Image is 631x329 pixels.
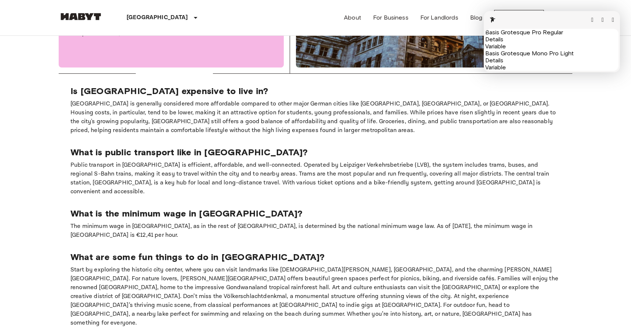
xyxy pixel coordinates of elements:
[470,13,483,22] a: Blog
[70,86,561,97] p: Is [GEOGRAPHIC_DATA] expensive to live in?
[373,13,408,22] a: For Business
[70,266,561,328] p: Start by exploring the historic city center, where you can visit landmarks like [DEMOGRAPHIC_DATA...
[344,13,361,22] a: About
[70,161,561,196] p: Public transport in [GEOGRAPHIC_DATA] is efficient, affordable, and well-connected. Operated by L...
[70,208,561,219] p: What is the minimum wage in [GEOGRAPHIC_DATA]?
[70,222,561,240] p: The minimum wage in [GEOGRAPHIC_DATA], as in the rest of [GEOGRAPHIC_DATA], is determined by the ...
[420,13,458,22] a: For Landlords
[70,147,561,158] p: What is public transport like in [GEOGRAPHIC_DATA]?
[127,13,188,22] p: [GEOGRAPHIC_DATA]
[494,10,544,25] a: Get in Touch
[70,100,561,135] p: [GEOGRAPHIC_DATA] is generally considered more affordable compared to other major German cities l...
[70,252,325,262] fontsninja-text: What are some fun things to do in [GEOGRAPHIC_DATA]?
